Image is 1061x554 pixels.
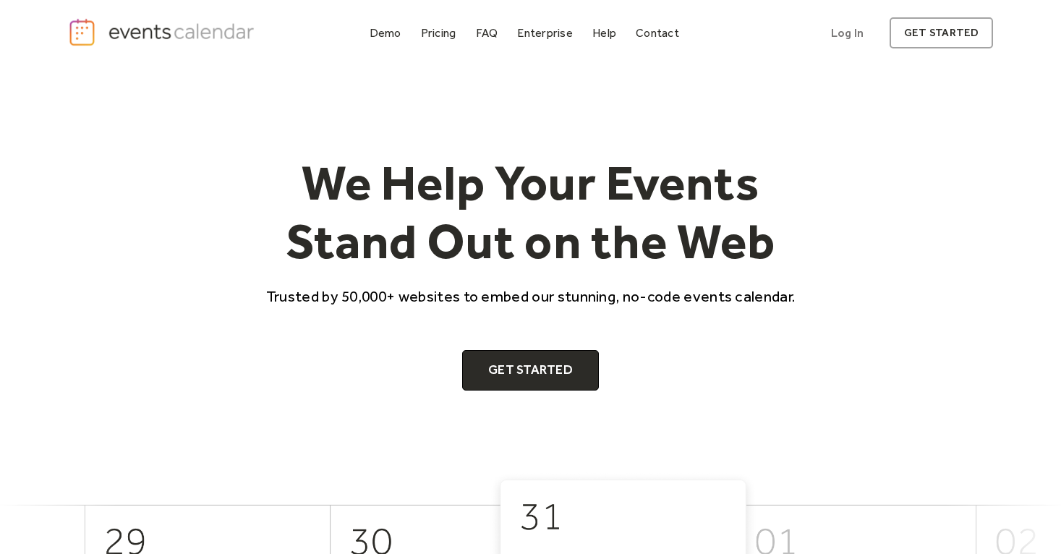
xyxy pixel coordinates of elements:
[517,29,572,37] div: Enterprise
[817,17,878,48] a: Log In
[511,23,578,43] a: Enterprise
[470,23,504,43] a: FAQ
[415,23,462,43] a: Pricing
[890,17,993,48] a: get started
[364,23,407,43] a: Demo
[630,23,685,43] a: Contact
[476,29,498,37] div: FAQ
[68,17,259,47] a: home
[253,286,809,307] p: Trusted by 50,000+ websites to embed our stunning, no-code events calendar.
[587,23,622,43] a: Help
[370,29,401,37] div: Demo
[253,153,809,271] h1: We Help Your Events Stand Out on the Web
[592,29,616,37] div: Help
[421,29,456,37] div: Pricing
[636,29,679,37] div: Contact
[462,350,599,391] a: Get Started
